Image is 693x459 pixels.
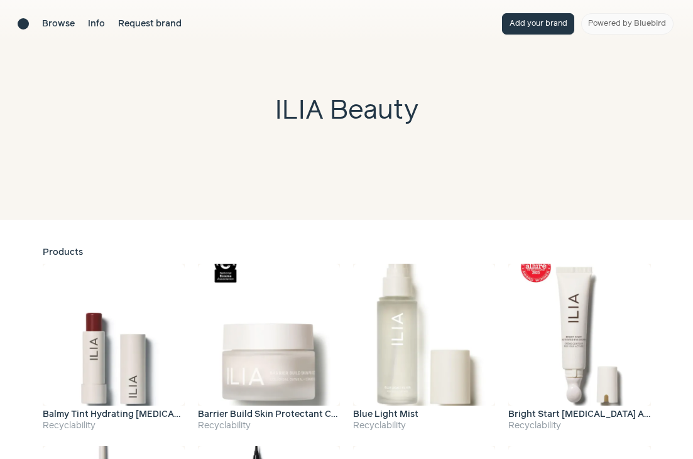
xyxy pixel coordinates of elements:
a: Balmy Tint Hydrating Lip Balm Balmy Tint Hydrating [MEDICAL_DATA] Recyclability [43,264,185,433]
span: Barrier Build Skin Protectant Cream [198,410,359,419]
a: Blue Light Mist Blue Light Mist Recyclability [353,264,495,433]
a: Powered by Bluebird [581,13,674,35]
a: Bright Start Retinol Alternative Eye Cream Bright Start [MEDICAL_DATA] Alternative Eye Cream Recy... [508,264,650,433]
span: Blue Light Mist [353,410,425,419]
img: Balmy Tint Hydrating Lip Balm [43,264,185,406]
img: Barrier Build Skin Protectant Cream [198,264,340,406]
button: Add your brand [502,13,574,35]
span: Bluebird [634,19,666,28]
a: Barrier Build Skin Protectant Cream Barrier Build Skin Protectant Cream Recyclability [198,264,340,433]
img: Bright Start Retinol Alternative Eye Cream [508,264,650,406]
h2: Products [43,246,651,259]
h4: Recyclability [198,419,340,433]
h4: Recyclability [508,419,650,433]
h4: Recyclability [43,419,185,433]
img: Blue Light Mist [353,264,495,406]
h3: Bright Start Retinol Alternative Eye Cream [508,410,650,419]
a: Browse [42,18,75,31]
a: Info [88,18,105,31]
h3: Blue Light Mist [353,410,425,419]
h3: Balmy Tint Hydrating Lip Balm [43,410,185,419]
span: Balmy Tint Hydrating [MEDICAL_DATA] [43,410,217,419]
a: Brand directory home [18,18,29,30]
h4: Recyclability [353,419,495,433]
h3: Barrier Build Skin Protectant Cream [198,410,340,419]
a: Request brand [118,18,182,31]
